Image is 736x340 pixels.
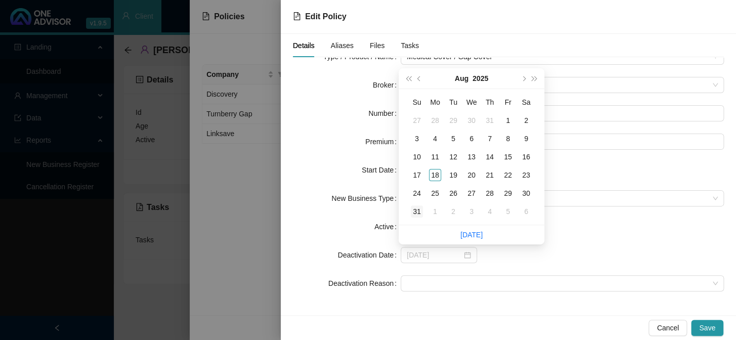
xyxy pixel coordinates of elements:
[520,169,532,181] div: 23
[331,190,401,206] label: New Business Type
[484,205,496,218] div: 4
[447,114,459,126] div: 29
[407,191,718,206] span: New Application
[408,184,426,202] td: 2025-08-24
[411,133,423,145] div: 3
[429,187,441,199] div: 25
[462,184,481,202] td: 2025-08-27
[520,114,532,126] div: 2
[520,151,532,163] div: 16
[648,320,687,336] button: Cancel
[408,148,426,166] td: 2025-08-10
[370,42,385,49] span: Files
[481,184,499,202] td: 2025-08-28
[481,130,499,148] td: 2025-08-07
[657,322,679,333] span: Cancel
[429,151,441,163] div: 11
[517,130,535,148] td: 2025-08-09
[305,12,347,21] span: Edit Policy
[447,205,459,218] div: 2
[520,205,532,218] div: 6
[429,133,441,145] div: 4
[444,148,462,166] td: 2025-08-12
[502,187,514,199] div: 29
[465,205,478,218] div: 3
[426,93,444,111] th: Mo
[520,187,532,199] div: 30
[447,187,459,199] div: 26
[517,166,535,184] td: 2025-08-23
[411,205,423,218] div: 31
[465,151,478,163] div: 13
[365,134,401,150] label: Premium
[408,166,426,184] td: 2025-08-17
[484,169,496,181] div: 21
[499,148,517,166] td: 2025-08-15
[444,166,462,184] td: 2025-08-19
[411,114,423,126] div: 27
[328,275,401,291] label: Deactivation Reason
[426,166,444,184] td: 2025-08-18
[460,231,483,239] a: [DATE]
[502,133,514,145] div: 8
[517,202,535,221] td: 2025-09-06
[293,42,315,49] span: Details
[455,68,468,89] button: month panel
[465,187,478,199] div: 27
[481,202,499,221] td: 2025-09-04
[403,68,414,89] button: super-prev-year
[499,184,517,202] td: 2025-08-29
[499,166,517,184] td: 2025-08-22
[502,114,514,126] div: 1
[331,42,354,49] span: Aliases
[529,68,540,89] button: super-next-year
[411,151,423,163] div: 10
[481,111,499,130] td: 2025-07-31
[462,202,481,221] td: 2025-09-03
[408,202,426,221] td: 2025-08-31
[429,114,441,126] div: 28
[408,111,426,130] td: 2025-07-27
[411,187,423,199] div: 24
[293,12,301,20] span: file-text
[699,322,715,333] span: Save
[502,169,514,181] div: 22
[462,148,481,166] td: 2025-08-13
[517,184,535,202] td: 2025-08-30
[408,130,426,148] td: 2025-08-03
[481,148,499,166] td: 2025-08-14
[368,105,401,121] label: Number
[426,184,444,202] td: 2025-08-25
[429,205,441,218] div: 1
[465,169,478,181] div: 20
[465,114,478,126] div: 30
[444,202,462,221] td: 2025-09-02
[465,133,478,145] div: 6
[444,111,462,130] td: 2025-07-29
[472,68,488,89] button: year panel
[499,111,517,130] td: 2025-08-01
[462,130,481,148] td: 2025-08-06
[502,205,514,218] div: 5
[407,77,718,93] span: Joanne Bormann
[374,219,401,235] label: Active
[520,133,532,145] div: 9
[447,169,459,181] div: 19
[502,151,514,163] div: 15
[462,166,481,184] td: 2025-08-20
[484,114,496,126] div: 31
[462,93,481,111] th: We
[447,151,459,163] div: 12
[411,169,423,181] div: 17
[447,133,459,145] div: 5
[408,93,426,111] th: Su
[426,148,444,166] td: 2025-08-11
[517,93,535,111] th: Sa
[517,111,535,130] td: 2025-08-02
[484,151,496,163] div: 14
[373,77,401,93] label: Broker
[481,166,499,184] td: 2025-08-21
[691,320,723,336] button: Save
[444,93,462,111] th: Tu
[484,187,496,199] div: 28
